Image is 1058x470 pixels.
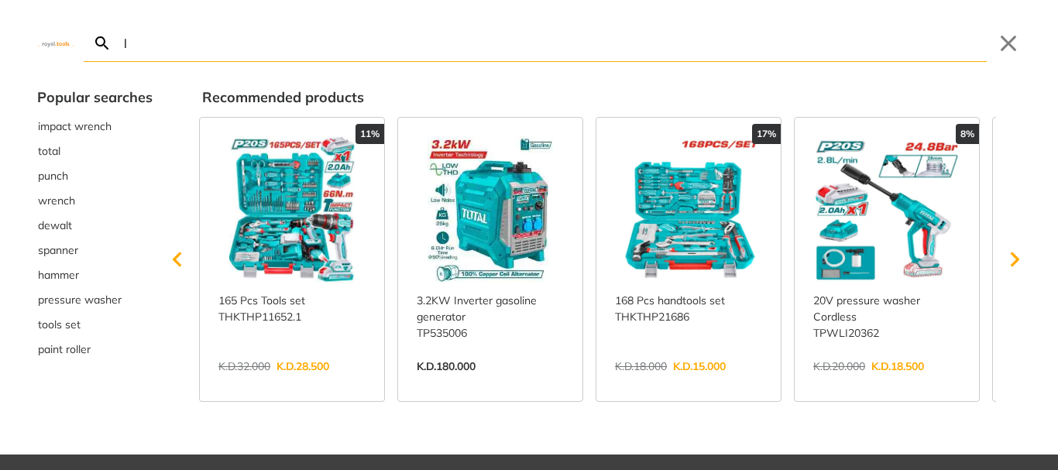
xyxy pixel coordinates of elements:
[996,31,1021,56] button: Close
[37,337,153,362] div: Suggestion: paint roller
[37,114,153,139] div: Suggestion: impact wrench
[37,262,153,287] div: Suggestion: hammer
[356,124,384,144] div: 11%
[38,118,112,135] span: impact wrench
[37,163,153,188] button: Select suggestion: punch
[752,124,781,144] div: 17%
[93,34,112,53] svg: Search
[37,213,153,238] button: Select suggestion: dewalt
[37,312,153,337] div: Suggestion: tools set
[162,244,193,275] svg: Scroll left
[37,163,153,188] div: Suggestion: punch
[37,312,153,337] button: Select suggestion: tools set
[38,317,81,333] span: tools set
[37,238,153,262] button: Select suggestion: spanner
[38,168,68,184] span: punch
[37,262,153,287] button: Select suggestion: hammer
[37,114,153,139] button: Select suggestion: impact wrench
[956,124,979,144] div: 8%
[37,213,153,238] div: Suggestion: dewalt
[38,143,60,160] span: total
[121,25,987,61] input: Search…
[202,87,1021,108] div: Recommended products
[38,341,91,358] span: paint roller
[38,218,72,234] span: dewalt
[37,337,153,362] button: Select suggestion: paint roller
[37,39,74,46] img: Close
[37,287,153,312] button: Select suggestion: pressure washer
[37,87,153,108] div: Popular searches
[37,238,153,262] div: Suggestion: spanner
[37,139,153,163] div: Suggestion: total
[38,267,79,283] span: hammer
[38,292,122,308] span: pressure washer
[38,193,75,209] span: wrench
[37,188,153,213] button: Select suggestion: wrench
[37,188,153,213] div: Suggestion: wrench
[999,244,1030,275] svg: Scroll right
[37,139,153,163] button: Select suggestion: total
[37,287,153,312] div: Suggestion: pressure washer
[38,242,78,259] span: spanner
